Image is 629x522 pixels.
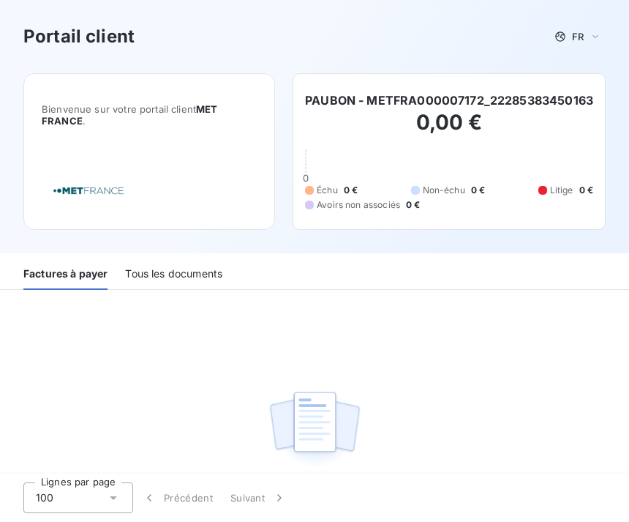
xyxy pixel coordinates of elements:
img: empty state [268,384,361,474]
span: 0 [303,172,309,184]
div: Factures à payer [23,259,108,290]
span: MET FRANCE [42,103,218,127]
button: Précédent [133,482,222,513]
span: 0 € [344,184,358,197]
span: Avoirs non associés [317,198,400,212]
div: Tous les documents [125,259,222,290]
span: 100 [36,491,53,505]
h6: PAUBON - METFRA000007172_22285383450163 [305,92,593,109]
button: Suivant [222,482,295,513]
span: Litige [550,184,573,197]
span: Échu [317,184,338,197]
span: 0 € [406,198,420,212]
span: Bienvenue sur votre portail client . [42,103,257,127]
span: 0 € [471,184,485,197]
span: FR [572,31,584,42]
h3: Portail client [23,23,135,50]
img: Company logo [42,170,135,212]
span: Non-échu [423,184,465,197]
h2: 0,00 € [305,109,593,150]
span: 0 € [579,184,593,197]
